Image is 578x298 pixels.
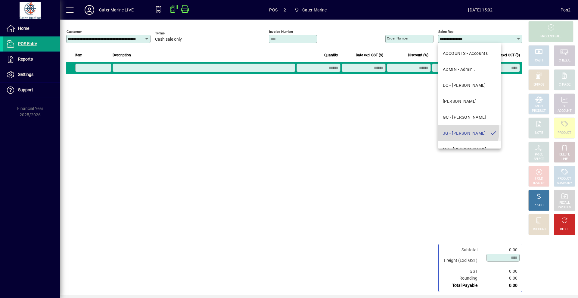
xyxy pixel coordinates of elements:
div: INVOICES [558,205,571,210]
mat-label: Invoice number [269,30,293,34]
a: Reports [3,52,60,67]
span: GST ($) [461,52,474,58]
div: PROCESS SALE [540,34,561,39]
div: RESET [560,227,569,232]
div: PRICE [535,152,543,157]
div: NOTE [535,131,543,135]
div: CASH [535,58,543,63]
span: 2 [284,5,286,15]
span: Quantity [324,52,338,58]
div: PRODUCT [532,109,545,113]
td: Freight (Excl GST) [441,253,483,268]
div: INVOICE [533,181,544,186]
div: ACCOUNT [558,109,571,113]
span: Cash sale only [155,37,182,42]
td: Total Payable [441,282,483,289]
div: DELETE [559,152,570,157]
div: Cater Marine LIVE [99,5,134,15]
span: Description [113,52,131,58]
div: PROFIT [534,203,544,208]
span: Discount (%) [408,52,428,58]
span: Home [18,26,29,31]
span: Support [18,87,33,92]
div: MISC [535,104,542,109]
div: Pos2 [561,5,570,15]
a: Settings [3,67,60,82]
td: 0.00 [483,275,520,282]
mat-label: Order number [387,36,409,40]
div: PRODUCT [558,177,571,181]
td: GST [441,268,483,275]
span: Extend excl GST ($) [489,52,520,58]
button: Profile [80,5,99,15]
div: SUMMARY [557,181,572,186]
span: [DATE] 15:02 [400,5,561,15]
td: Rounding [441,275,483,282]
div: LINE [561,157,567,162]
span: Rate excl GST ($) [356,52,383,58]
div: RECALL [559,201,570,205]
td: 0.00 [483,268,520,275]
span: POS [269,5,278,15]
span: Terms [155,31,191,35]
td: 0.00 [483,282,520,289]
span: Item [75,52,82,58]
td: Subtotal [441,246,483,253]
div: PRODUCT [558,131,571,135]
span: Settings [18,72,33,77]
td: 0.00 [483,246,520,253]
div: DISCOUNT [532,227,546,232]
mat-label: Customer [67,30,82,34]
div: CHEQUE [559,58,570,63]
div: GL [563,104,567,109]
div: CHARGE [559,83,570,87]
mat-label: Sales rep [438,30,453,34]
span: Reports [18,57,33,61]
a: Support [3,83,60,98]
span: Cater Marine [292,5,329,15]
div: EFTPOS [533,83,545,87]
div: SELECT [534,157,544,162]
div: HOLD [535,177,543,181]
a: Home [3,21,60,36]
span: POS Entry [18,41,37,46]
span: Cater Marine [302,5,327,15]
